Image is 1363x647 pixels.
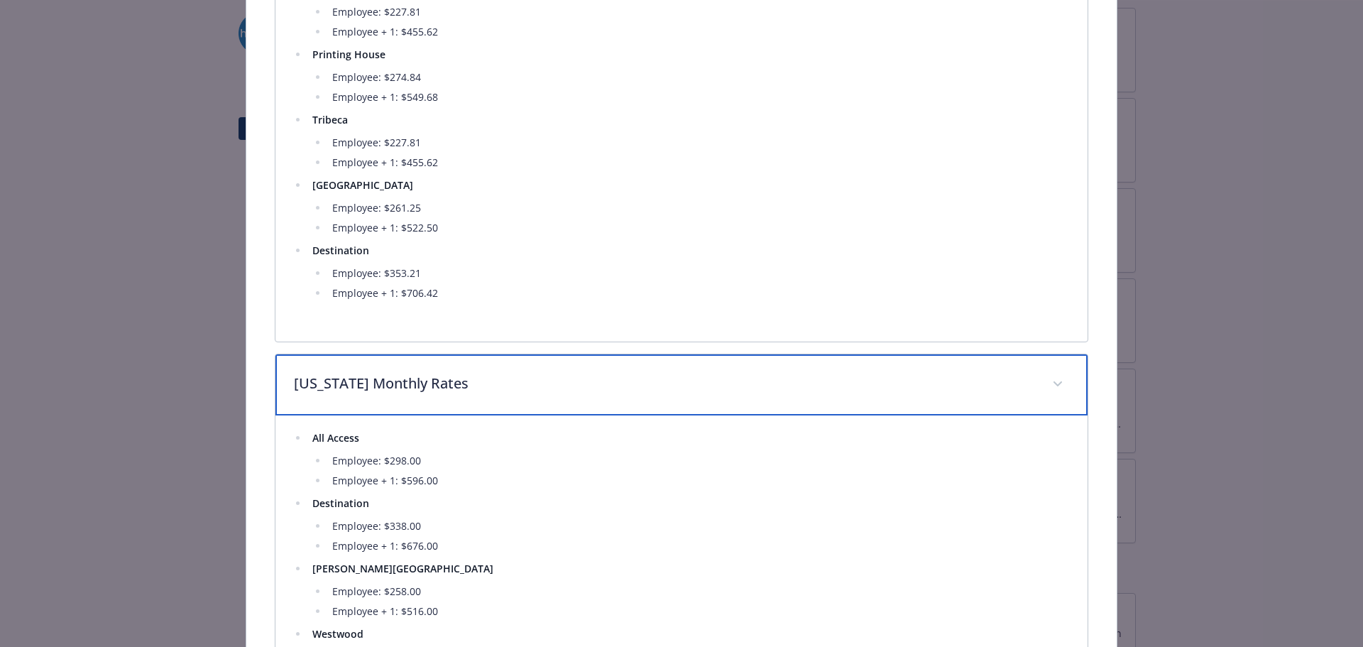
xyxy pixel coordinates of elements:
[328,23,1071,40] li: Employee + 1: $455.62
[328,583,1071,600] li: Employee: $258.00
[312,562,493,575] strong: [PERSON_NAME][GEOGRAPHIC_DATA]
[328,452,1071,469] li: Employee: $298.00
[328,89,1071,106] li: Employee + 1: $549.68
[328,265,1071,282] li: Employee: $353.21
[328,219,1071,236] li: Employee + 1: $522.50
[312,244,369,257] strong: Destination
[312,178,413,192] strong: [GEOGRAPHIC_DATA]
[328,200,1071,217] li: Employee: $261.25
[328,603,1071,620] li: Employee + 1: $516.00
[328,4,1071,21] li: Employee: $227.81
[312,48,385,61] strong: Printing House
[328,154,1071,171] li: Employee + 1: $455.62
[312,627,363,641] strong: Westwood
[328,472,1071,489] li: Employee + 1: $596.00
[328,134,1071,151] li: Employee: $227.81
[312,113,348,126] strong: Tribeca
[328,538,1071,555] li: Employee + 1: $676.00
[328,69,1071,86] li: Employee: $274.84
[328,285,1071,302] li: Employee + 1: $706.42
[312,431,359,445] strong: All Access
[328,518,1071,535] li: Employee: $338.00
[275,354,1088,415] div: [US_STATE] Monthly Rates
[294,373,1036,394] p: [US_STATE] Monthly Rates
[312,496,369,510] strong: Destination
